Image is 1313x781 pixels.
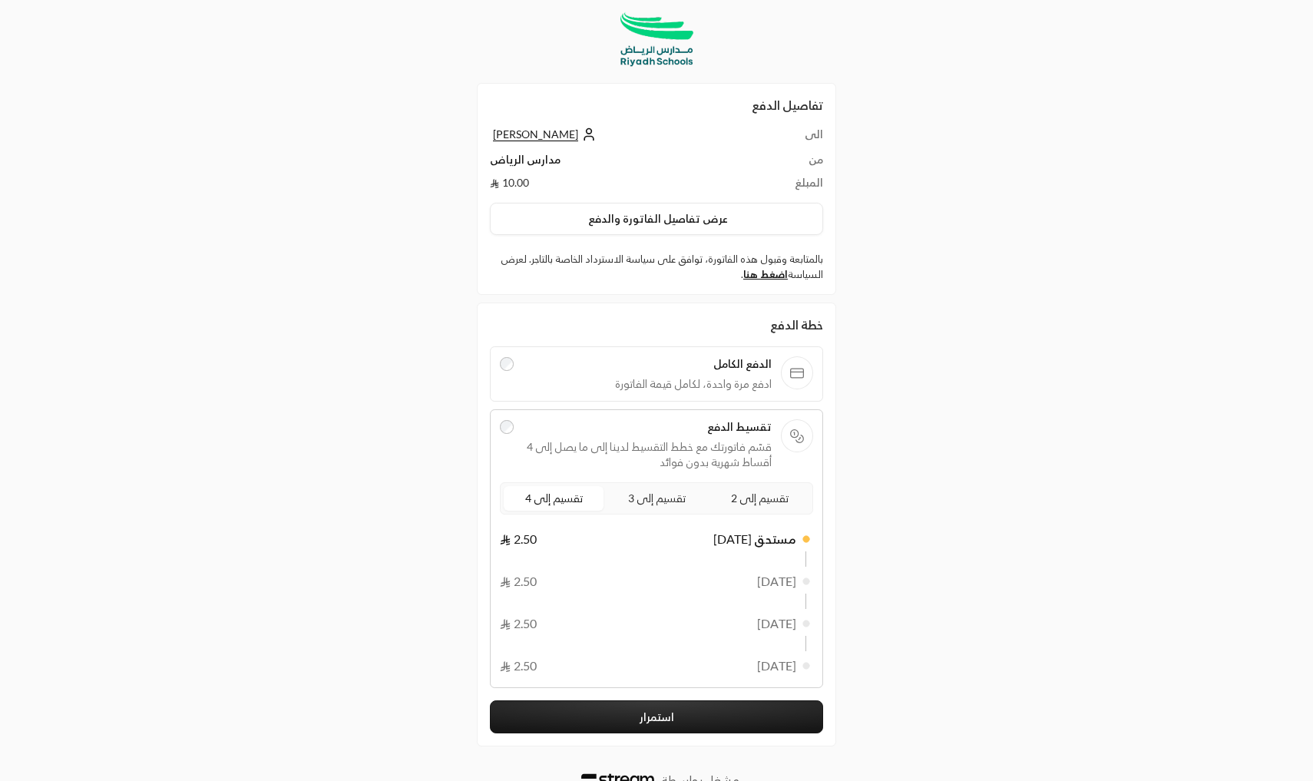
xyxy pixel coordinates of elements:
[490,96,823,114] h2: تفاصيل الدفع
[522,488,586,508] span: تقسيم إلى 4
[493,127,578,141] span: [PERSON_NAME]
[757,657,796,675] span: [DATE]
[753,152,823,175] td: من
[728,488,792,508] span: تقسيم إلى 2
[523,439,772,470] span: قسّم فاتورتك مع خطط التقسيط لدينا إلى ما يصل إلى 4 أقساط شهرية بدون فوائد
[490,252,823,282] label: بالمتابعة وقبول هذه الفاتورة، توافق على سياسة الاسترداد الخاصة بالتاجر. لعرض السياسة .
[500,420,514,434] input: تقسيط الدفعقسّم فاتورتك مع خطط التقسيط لدينا إلى ما يصل إلى 4 أقساط شهرية بدون فوائد
[615,9,698,71] img: Company Logo
[500,657,537,675] span: 2.50
[523,419,772,435] span: تقسيط الدفع
[490,203,823,235] button: عرض تفاصيل الفاتورة والدفع
[523,356,772,372] span: الدفع الكامل
[490,127,597,141] a: [PERSON_NAME]
[753,127,823,152] td: الى
[500,357,514,371] input: الدفع الكاملادفع مرة واحدة، لكامل قيمة الفاتورة
[490,152,753,175] td: مدارس الرياض
[500,572,537,591] span: 2.50
[743,268,788,280] a: اضغط هنا
[757,614,796,633] span: [DATE]
[500,530,537,548] span: 2.50
[523,376,772,392] span: ادفع مرة واحدة، لكامل قيمة الفاتورة
[490,316,823,334] div: خطة الدفع
[753,175,823,190] td: المبلغ
[500,614,537,633] span: 2.50
[625,488,689,508] span: تقسيم إلى 3
[757,572,796,591] span: [DATE]
[713,530,796,548] span: مستحق [DATE]
[490,700,823,733] button: استمرار
[490,175,753,190] td: 10.00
